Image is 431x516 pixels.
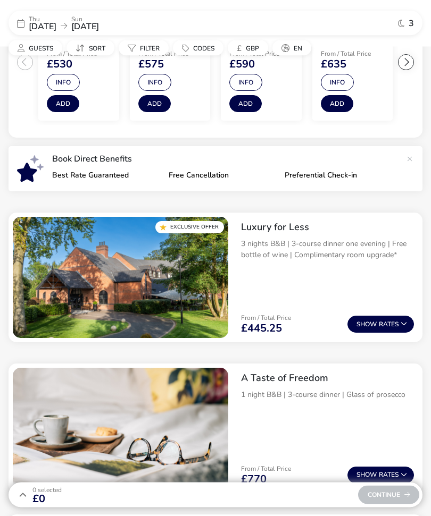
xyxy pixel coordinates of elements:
[47,96,79,113] button: Add
[138,60,164,70] span: £575
[71,16,99,22] p: Sun
[228,40,268,56] button: £GBP
[241,475,267,485] span: £770
[173,40,223,56] button: Codes
[228,40,272,56] naf-pibe-menu-bar-item: £GBP
[409,19,414,28] span: 3
[9,40,62,56] button: Guests
[138,74,171,91] button: Info
[358,486,419,504] div: Continue
[52,155,401,164] p: Book Direct Benefits
[241,466,291,472] p: From / Total Price
[272,40,316,56] naf-pibe-menu-bar-item: en
[241,239,414,261] p: 3 nights B&B | 3-course dinner one evening | Free bottle of wine | Complimentary room upgrade*
[321,60,346,70] span: £635
[241,390,414,401] p: 1 night B&B | 3-course dinner | Glass of prosecco
[237,43,242,54] i: £
[29,44,53,53] span: Guests
[119,40,173,56] naf-pibe-menu-bar-item: Filter
[140,44,160,53] span: Filter
[119,40,169,56] button: Filter
[229,74,262,91] button: Info
[32,494,62,504] span: £0
[32,486,62,494] span: 0 Selected
[67,40,114,56] button: Sort
[89,44,105,53] span: Sort
[52,172,160,180] p: Best Rate Guaranteed
[9,40,67,56] naf-pibe-menu-bar-item: Guests
[71,21,99,32] span: [DATE]
[294,44,302,53] span: en
[241,324,282,334] span: £445.25
[357,472,379,479] span: Show
[241,373,414,385] h2: A Taste of Freedom
[229,96,262,113] button: Add
[155,222,224,234] div: Exclusive Offer
[347,316,414,333] button: ShowRates
[233,213,422,277] div: Luxury for Less3 nights B&B | 3-course dinner one evening | Free bottle of wine | Complimentary r...
[241,222,414,234] h2: Luxury for Less
[246,44,259,53] span: GBP
[285,172,393,180] p: Preferential Check-in
[233,364,422,428] div: A Taste of Freedom1 night B&B | 3-course dinner | Glass of prosecco
[138,96,171,113] button: Add
[272,40,311,56] button: en
[29,16,56,22] p: Thu
[9,11,422,36] div: Thu[DATE]Sun[DATE]3
[29,21,56,32] span: [DATE]
[321,96,353,113] button: Add
[241,315,291,322] p: From / Total Price
[67,40,119,56] naf-pibe-menu-bar-item: Sort
[193,44,214,53] span: Codes
[357,322,379,328] span: Show
[47,60,72,70] span: £530
[13,368,228,489] swiper-slide: 1 / 1
[169,172,277,180] p: Free Cancellation
[47,74,80,91] button: Info
[229,60,255,70] span: £590
[173,40,228,56] naf-pibe-menu-bar-item: Codes
[13,217,228,339] swiper-slide: 1 / 1
[368,492,410,498] span: Continue
[321,74,354,91] button: Info
[347,467,414,484] button: ShowRates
